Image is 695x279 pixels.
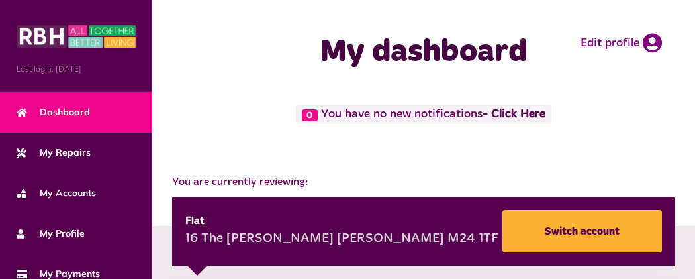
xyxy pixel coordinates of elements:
[172,174,675,190] span: You are currently reviewing:
[17,63,136,75] span: Last login: [DATE]
[502,210,662,252] a: Switch account
[185,213,498,229] div: Flat
[215,33,632,72] h1: My dashboard
[302,109,318,121] span: 0
[296,105,551,124] span: You have no new notifications
[17,105,90,119] span: Dashboard
[17,23,136,50] img: MyRBH
[185,229,498,249] div: 16 The [PERSON_NAME] [PERSON_NAME] M24 1TF
[17,227,85,241] span: My Profile
[580,33,662,53] a: Edit profile
[17,186,96,200] span: My Accounts
[17,146,91,160] span: My Repairs
[483,109,545,121] a: - Click Here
